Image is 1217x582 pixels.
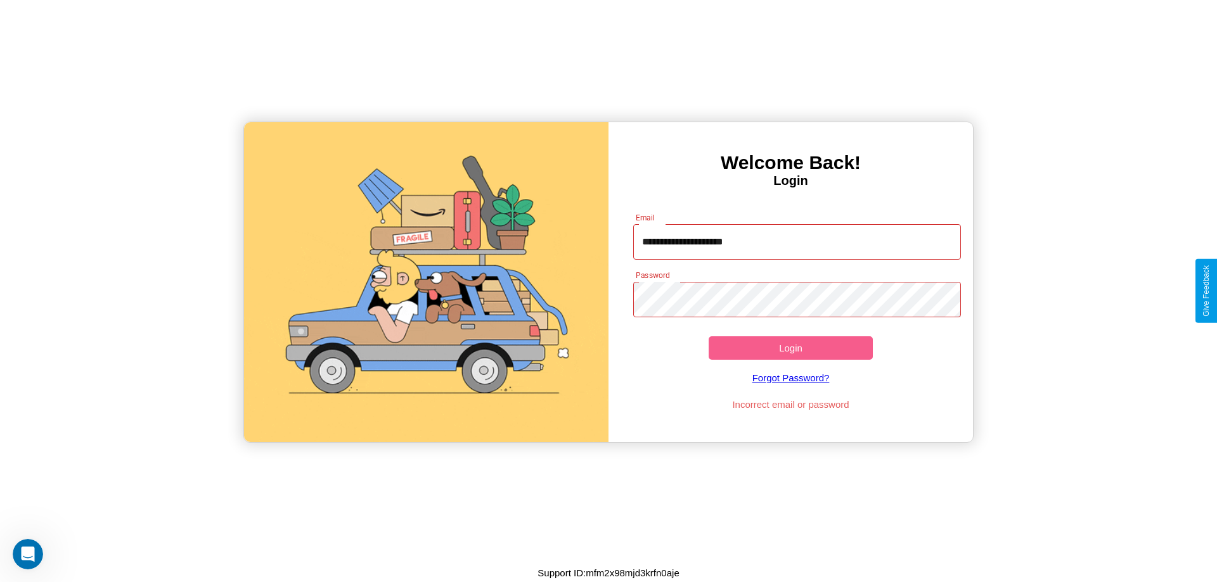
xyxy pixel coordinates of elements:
[1202,265,1211,317] div: Give Feedback
[636,212,655,223] label: Email
[627,396,955,413] p: Incorrect email or password
[608,152,973,174] h3: Welcome Back!
[709,336,873,360] button: Login
[244,122,608,442] img: gif
[627,360,955,396] a: Forgot Password?
[636,270,669,281] label: Password
[13,539,43,569] iframe: Intercom live chat
[538,564,679,581] p: Support ID: mfm2x98mjd3krfn0aje
[608,174,973,188] h4: Login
